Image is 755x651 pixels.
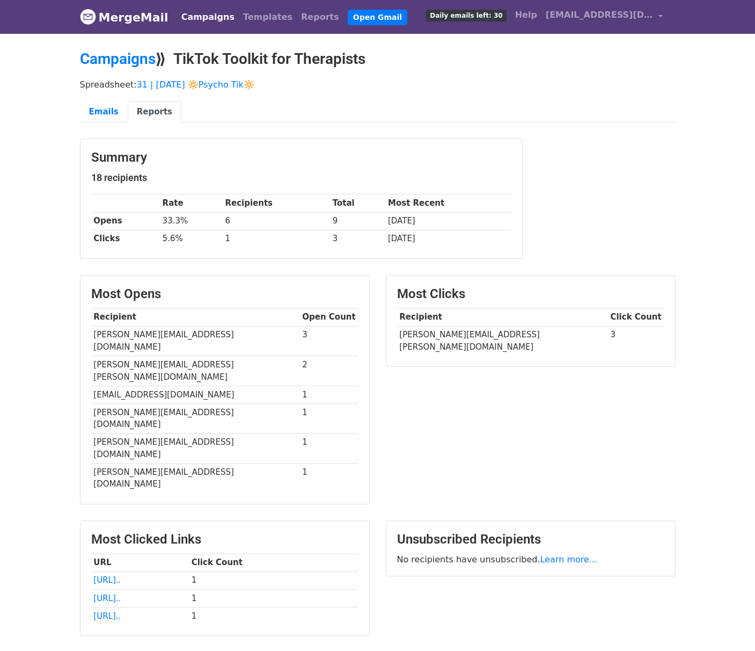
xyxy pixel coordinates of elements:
[397,286,664,302] h3: Most Clicks
[91,433,300,464] td: [PERSON_NAME][EMAIL_ADDRESS][DOMAIN_NAME]
[91,308,300,326] th: Recipient
[701,599,755,651] iframe: Chat Widget
[426,10,506,21] span: Daily emails left: 30
[189,572,358,589] td: 1
[300,308,358,326] th: Open Count
[330,212,385,230] td: 9
[397,308,608,326] th: Recipient
[91,230,160,248] th: Clicks
[160,212,223,230] td: 33.3%
[80,6,168,28] a: MergeMail
[160,230,223,248] td: 5.6%
[189,607,358,625] td: 1
[80,9,96,25] img: MergeMail logo
[223,212,330,230] td: 6
[93,575,121,585] a: [URL]..
[385,194,511,212] th: Most Recent
[385,230,511,248] td: [DATE]
[546,9,653,21] span: [EMAIL_ADDRESS][DOMAIN_NAME]
[189,554,358,572] th: Click Count
[91,212,160,230] th: Opens
[348,10,407,25] a: Open Gmail
[91,150,511,165] h3: Summary
[91,286,358,302] h3: Most Opens
[330,230,385,248] td: 3
[91,326,300,356] td: [PERSON_NAME][EMAIL_ADDRESS][DOMAIN_NAME]
[300,356,358,386] td: 2
[300,386,358,403] td: 1
[93,594,121,603] a: [URL]..
[300,464,358,493] td: 1
[397,554,664,565] p: No recipients have unsubscribed.
[397,326,608,356] td: [PERSON_NAME][EMAIL_ADDRESS][PERSON_NAME][DOMAIN_NAME]
[541,4,667,30] a: [EMAIL_ADDRESS][DOMAIN_NAME]
[80,101,128,123] a: Emails
[300,326,358,356] td: 3
[239,6,297,28] a: Templates
[189,589,358,607] td: 1
[91,532,358,547] h3: Most Clicked Links
[422,4,510,26] a: Daily emails left: 30
[297,6,343,28] a: Reports
[91,464,300,493] td: [PERSON_NAME][EMAIL_ADDRESS][DOMAIN_NAME]
[80,50,156,68] a: Campaigns
[91,554,189,572] th: URL
[128,101,181,123] a: Reports
[385,212,511,230] td: [DATE]
[540,554,598,565] a: Learn more...
[80,79,676,90] p: Spreadsheet:
[80,50,676,68] h2: ⟫ TikTok Toolkit for Therapists
[177,6,239,28] a: Campaigns
[91,403,300,433] td: [PERSON_NAME][EMAIL_ADDRESS][DOMAIN_NAME]
[300,403,358,433] td: 1
[223,194,330,212] th: Recipients
[91,172,511,184] h5: 18 recipients
[91,386,300,403] td: [EMAIL_ADDRESS][DOMAIN_NAME]
[397,532,664,547] h3: Unsubscribed Recipients
[223,230,330,248] td: 1
[160,194,223,212] th: Rate
[91,356,300,386] td: [PERSON_NAME][EMAIL_ADDRESS][PERSON_NAME][DOMAIN_NAME]
[608,308,664,326] th: Click Count
[93,611,121,621] a: [URL]..
[608,326,664,356] td: 3
[511,4,541,26] a: Help
[300,433,358,464] td: 1
[330,194,385,212] th: Total
[137,79,254,90] a: 31 | [DATE] 🔆Psycho Tik🔆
